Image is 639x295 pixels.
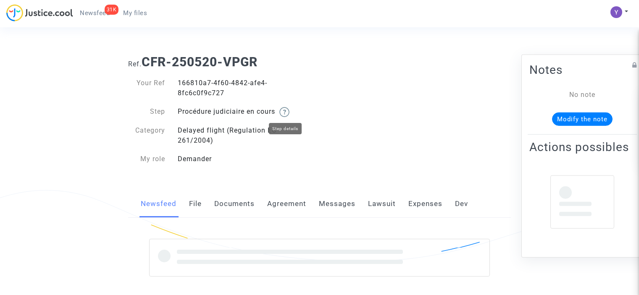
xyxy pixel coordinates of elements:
[171,78,320,98] div: 166810a7-4f60-4842-afe4-8fc6c0f9c727
[368,190,396,218] a: Lawsuit
[171,107,320,117] div: Procédure judiciaire en cours
[141,190,176,218] a: Newsfeed
[6,4,73,21] img: jc-logo.svg
[122,107,171,117] div: Step
[105,5,119,15] div: 31K
[171,125,320,146] div: Delayed flight (Regulation EC 261/2004)
[542,89,623,99] div: No note
[267,190,306,218] a: Agreement
[408,190,442,218] a: Expenses
[142,55,258,69] b: CFR-250520-VPGR
[122,78,171,98] div: Your Ref
[455,190,468,218] a: Dev
[122,125,171,146] div: Category
[123,9,147,17] span: My files
[319,190,355,218] a: Messages
[171,154,320,164] div: Demander
[80,9,110,17] span: Newsfeed
[279,107,289,117] img: help.svg
[128,60,142,68] span: Ref.
[116,7,154,19] a: My files
[552,112,613,125] button: Modify the note
[122,154,171,164] div: My role
[73,7,116,19] a: 31KNewsfeed
[610,6,622,18] img: ACg8ocLJbu-06PV-PP0rSorRCNxlVR0ijoVEwORkjsgJBMEIW3VU-A=s96-c
[214,190,255,218] a: Documents
[529,62,635,77] h2: Notes
[189,190,202,218] a: File
[529,139,635,154] h2: Actions possibles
